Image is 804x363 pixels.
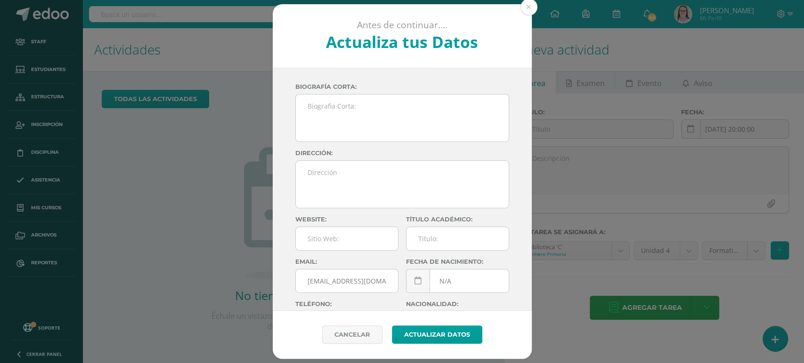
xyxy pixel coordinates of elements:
a: Cancelar [322,325,382,344]
button: Actualizar datos [392,325,482,344]
label: Fecha de nacimiento: [406,258,509,265]
label: Nacionalidad: [406,300,509,308]
p: Antes de continuar.... [298,19,506,31]
label: Dirección: [295,150,509,157]
input: Fecha de Nacimiento: [406,269,509,292]
input: Sitio Web: [296,227,398,250]
input: Correo Electronico: [296,269,398,292]
label: Email: [295,258,398,265]
label: Teléfono: [295,300,398,308]
label: Título académico: [406,216,509,223]
input: Titulo: [406,227,509,250]
h2: Actualiza tus Datos [298,31,506,53]
label: Biografía corta: [295,83,509,90]
label: Website: [295,216,398,223]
